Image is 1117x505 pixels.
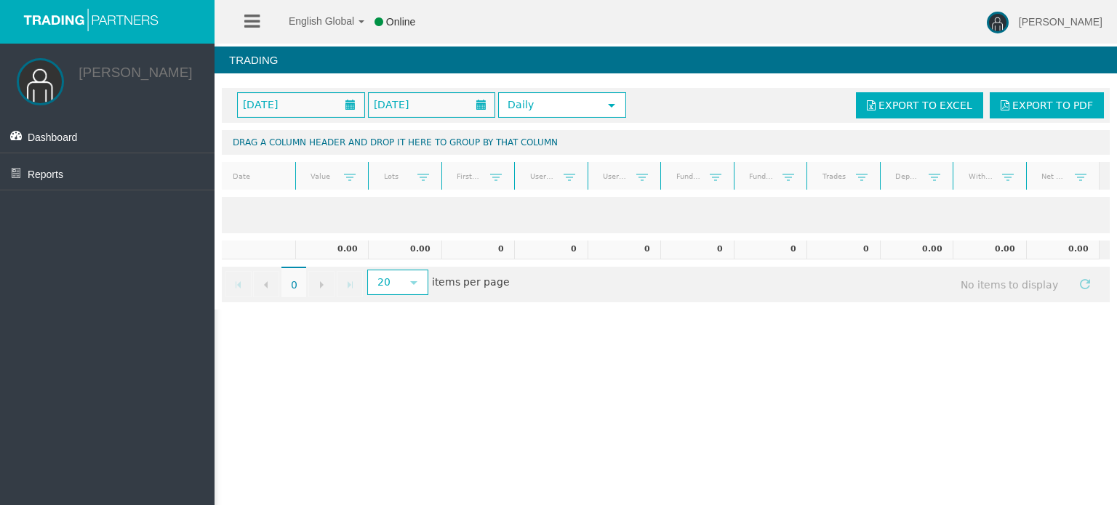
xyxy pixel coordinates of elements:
[1033,166,1075,186] a: Net Deposits
[878,100,972,111] span: Export to Excel
[987,12,1009,33] img: user-image
[514,241,588,259] td: 0
[740,166,782,186] a: Funded accouns(email)
[990,92,1104,118] a: Export to PDF
[1019,16,1102,28] span: [PERSON_NAME]
[408,277,420,288] span: select
[959,166,1001,186] a: Withdrawals USD
[23,23,35,35] img: logo_orange.svg
[295,241,369,259] td: 0.00
[270,15,354,27] span: English Global
[28,132,78,143] span: Dashboard
[308,271,335,297] a: Go to the next page
[302,166,344,186] a: Value
[667,166,709,186] a: Funded accouns
[369,271,400,294] span: 20
[886,166,929,186] a: Deposits
[500,94,598,116] span: Daily
[953,241,1026,259] td: 0.00
[316,279,327,291] span: Go to the next page
[39,84,51,96] img: tab_domain_overview_orange.svg
[948,271,1072,298] span: No items to display
[79,65,192,80] a: [PERSON_NAME]
[386,16,415,28] span: Online
[660,241,734,259] td: 0
[1079,278,1091,290] span: Refresh
[856,92,983,118] a: Export to Excel
[38,38,160,49] div: Domain: [DOMAIN_NAME]
[55,86,130,95] div: Domain Overview
[813,166,855,186] a: Trades
[239,94,282,115] span: [DATE]
[260,279,272,291] span: Go to the previous page
[145,84,156,96] img: tab_keywords_by_traffic_grey.svg
[1026,241,1100,259] td: 0.00
[337,271,363,297] a: Go to the last page
[225,271,252,297] a: Go to the first page
[448,166,490,186] a: First trade
[806,241,880,259] td: 0
[606,100,617,111] span: select
[1012,100,1093,111] span: Export to PDF
[215,47,1117,73] h4: Trading
[41,23,71,35] div: v 4.0.25
[18,7,164,31] img: logo.svg
[222,130,1110,155] div: Drag a column header and drop it here to group by that column
[344,279,356,291] span: Go to the last page
[441,241,515,259] td: 0
[369,94,413,115] span: [DATE]
[1073,271,1097,296] a: Refresh
[588,241,661,259] td: 0
[521,166,563,186] a: Users traded
[880,241,953,259] td: 0.00
[364,271,510,295] span: items per page
[368,241,441,259] td: 0.00
[734,241,807,259] td: 0
[23,38,35,49] img: website_grey.svg
[253,271,279,297] a: Go to the previous page
[28,169,63,180] span: Reports
[224,167,293,187] a: Date
[594,166,636,186] a: Users traded (email)
[375,166,417,186] a: Lots
[233,279,244,291] span: Go to the first page
[161,86,245,95] div: Keywords by Traffic
[281,267,306,297] span: 0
